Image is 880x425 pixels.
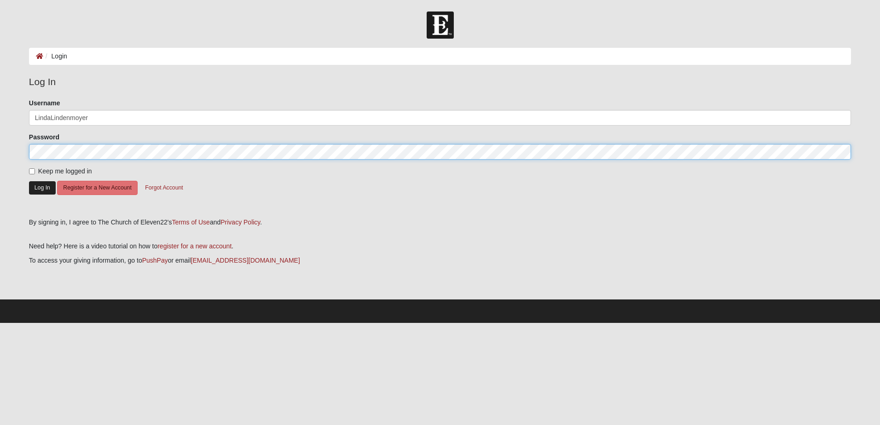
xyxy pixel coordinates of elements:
[427,11,454,39] img: Church of Eleven22 Logo
[29,168,35,174] input: Keep me logged in
[139,181,189,195] button: Forgot Account
[191,257,300,264] a: [EMAIL_ADDRESS][DOMAIN_NAME]
[38,167,92,175] span: Keep me logged in
[29,241,851,251] p: Need help? Here is a video tutorial on how to .
[57,181,137,195] button: Register for a New Account
[29,181,56,195] button: Log In
[29,256,851,265] p: To access your giving information, go to or email
[29,132,59,142] label: Password
[157,242,232,250] a: register for a new account
[29,98,60,108] label: Username
[172,218,209,226] a: Terms of Use
[220,218,260,226] a: Privacy Policy
[29,218,851,227] div: By signing in, I agree to The Church of Eleven22's and .
[29,75,851,89] legend: Log In
[43,52,67,61] li: Login
[142,257,168,264] a: PushPay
